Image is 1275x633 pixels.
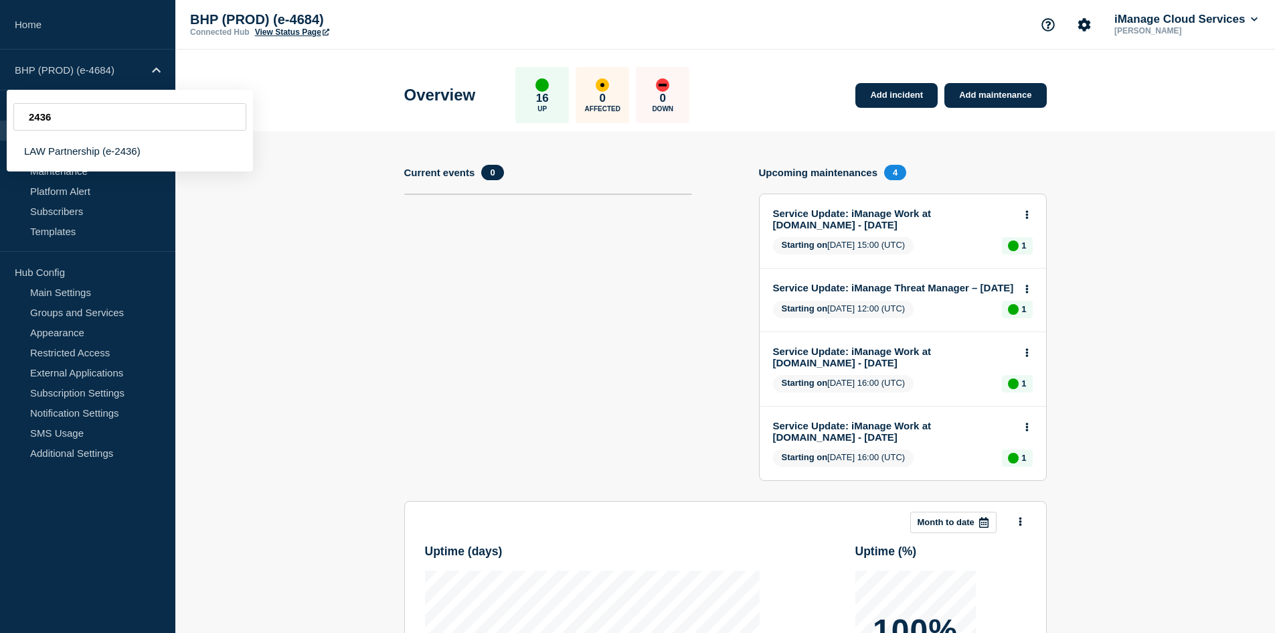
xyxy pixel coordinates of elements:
[1021,304,1026,314] p: 1
[481,165,503,180] span: 0
[255,27,329,37] a: View Status Page
[585,105,620,113] p: Affected
[1112,26,1251,36] p: [PERSON_NAME]
[535,78,549,92] div: up
[1112,13,1260,26] button: iManage Cloud Services
[773,282,1015,293] a: Service Update: iManage Threat Manager – [DATE]
[1021,453,1026,463] p: 1
[944,83,1046,108] a: Add maintenance
[782,303,828,313] span: Starting on
[1008,378,1019,389] div: up
[855,545,917,559] h3: Uptime ( % )
[782,452,828,462] span: Starting on
[773,449,914,467] span: [DATE] 16:00 (UTC)
[855,83,938,108] a: Add incident
[1008,453,1019,464] div: up
[15,64,143,76] p: BHP (PROD) (e-4684)
[1034,11,1062,39] button: Support
[773,301,914,318] span: [DATE] 12:00 (UTC)
[536,92,549,105] p: 16
[782,378,828,388] span: Starting on
[1008,240,1019,251] div: up
[600,92,606,105] p: 0
[190,12,458,27] p: BHP (PROD) (e-4684)
[759,167,878,178] h4: Upcoming maintenances
[425,545,503,559] h3: Uptime ( days )
[404,167,475,178] h4: Current events
[918,517,974,527] p: Month to date
[910,512,997,533] button: Month to date
[773,420,1015,443] a: Service Update: iManage Work at [DOMAIN_NAME] - [DATE]
[652,105,673,113] p: Down
[773,208,1015,230] a: Service Update: iManage Work at [DOMAIN_NAME] - [DATE]
[537,105,547,113] p: Up
[1070,11,1098,39] button: Account settings
[1008,304,1019,315] div: up
[656,78,669,92] div: down
[1021,378,1026,389] p: 1
[190,27,250,37] p: Connected Hub
[7,137,253,165] div: LAW Partnership (e-2436)
[884,165,906,180] span: 4
[782,240,828,250] span: Starting on
[773,237,914,255] span: [DATE] 15:00 (UTC)
[1021,240,1026,251] p: 1
[773,346,1015,368] a: Service Update: iManage Work at [DOMAIN_NAME] - [DATE]
[660,92,666,105] p: 0
[596,78,609,92] div: affected
[404,86,476,104] h1: Overview
[773,375,914,393] span: [DATE] 16:00 (UTC)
